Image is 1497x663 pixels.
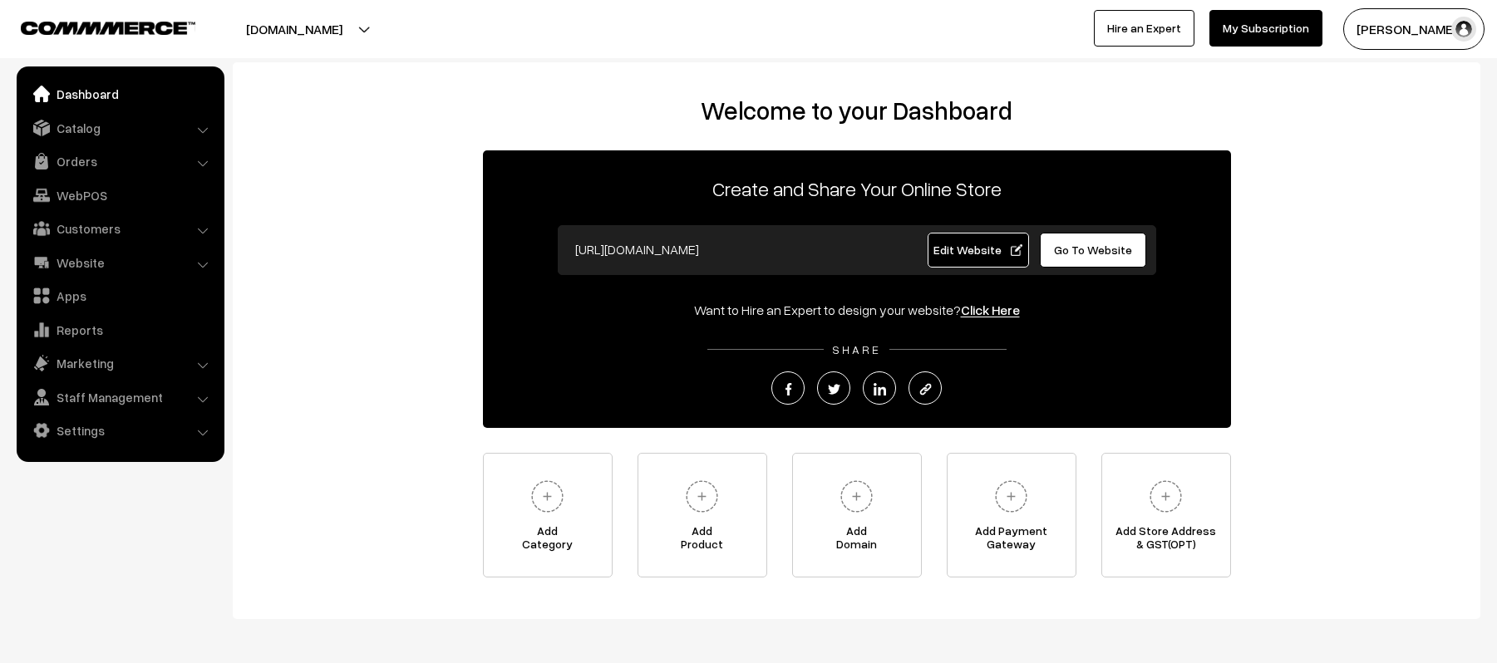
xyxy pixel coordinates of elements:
a: Hire an Expert [1094,10,1194,47]
img: plus.svg [524,474,570,519]
a: Dashboard [21,79,219,109]
p: Create and Share Your Online Store [483,174,1231,204]
a: Apps [21,281,219,311]
a: Customers [21,214,219,243]
button: [PERSON_NAME] [1343,8,1485,50]
a: COMMMERCE [21,17,166,37]
span: Add Domain [793,524,921,557]
a: Reports [21,315,219,345]
img: COMMMERCE [21,22,195,34]
h2: Welcome to your Dashboard [249,96,1464,125]
span: Add Product [638,524,766,557]
a: Click Here [961,302,1020,318]
a: Catalog [21,113,219,143]
a: Add PaymentGateway [947,453,1076,577]
button: [DOMAIN_NAME] [188,8,401,50]
a: Staff Management [21,382,219,412]
a: Marketing [21,348,219,378]
a: AddCategory [483,453,613,577]
div: Want to Hire an Expert to design your website? [483,300,1231,320]
a: My Subscription [1209,10,1322,47]
a: AddProduct [638,453,767,577]
img: plus.svg [988,474,1034,519]
span: SHARE [824,342,889,356]
img: plus.svg [679,474,725,519]
a: Go To Website [1040,233,1147,268]
img: plus.svg [1143,474,1189,519]
a: WebPOS [21,180,219,210]
span: Edit Website [933,243,1022,257]
a: Website [21,248,219,277]
img: plus.svg [834,474,879,519]
a: AddDomain [792,453,922,577]
span: Go To Website [1054,243,1132,257]
a: Settings [21,415,219,445]
a: Add Store Address& GST(OPT) [1101,453,1231,577]
a: Orders [21,146,219,176]
span: Add Category [484,524,612,557]
img: user [1451,17,1476,42]
span: Add Store Address & GST(OPT) [1102,524,1230,557]
a: Edit Website [928,233,1029,268]
span: Add Payment Gateway [948,524,1076,557]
